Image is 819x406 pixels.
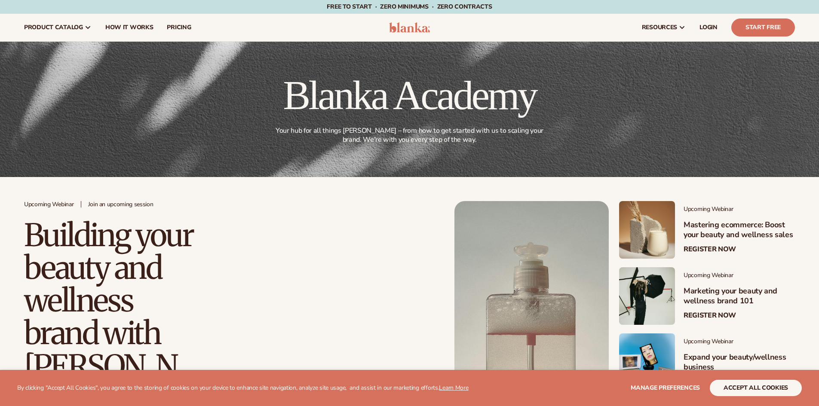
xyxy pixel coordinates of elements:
a: Start Free [731,18,795,37]
a: resources [635,14,693,41]
a: Learn More [439,384,468,392]
a: LOGIN [693,14,724,41]
span: How It Works [105,24,153,31]
span: resources [642,24,677,31]
h3: Expand your beauty/wellness business [684,352,795,372]
span: Manage preferences [631,384,700,392]
h3: Mastering ecommerce: Boost your beauty and wellness sales [684,220,795,240]
h3: Marketing your beauty and wellness brand 101 [684,286,795,306]
span: Upcoming Webinar [684,206,795,213]
a: Register Now [684,245,736,253]
a: product catalog [17,14,98,41]
span: product catalog [24,24,83,31]
span: pricing [167,24,191,31]
a: pricing [160,14,198,41]
span: Join an upcoming session [88,201,153,208]
span: Upcoming Webinar [684,338,795,345]
p: Your hub for all things [PERSON_NAME] – from how to get started with us to scaling your brand. We... [273,126,547,144]
a: How It Works [98,14,160,41]
h1: Blanka Academy [271,75,549,116]
img: logo [389,22,430,33]
span: Free to start · ZERO minimums · ZERO contracts [327,3,492,11]
button: accept all cookies [710,380,802,396]
span: Upcoming Webinar [684,272,795,279]
a: Register Now [684,311,736,320]
p: By clicking "Accept All Cookies", you agree to the storing of cookies on your device to enhance s... [17,385,469,392]
span: LOGIN [699,24,718,31]
span: Upcoming Webinar [24,201,74,208]
button: Manage preferences [631,380,700,396]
